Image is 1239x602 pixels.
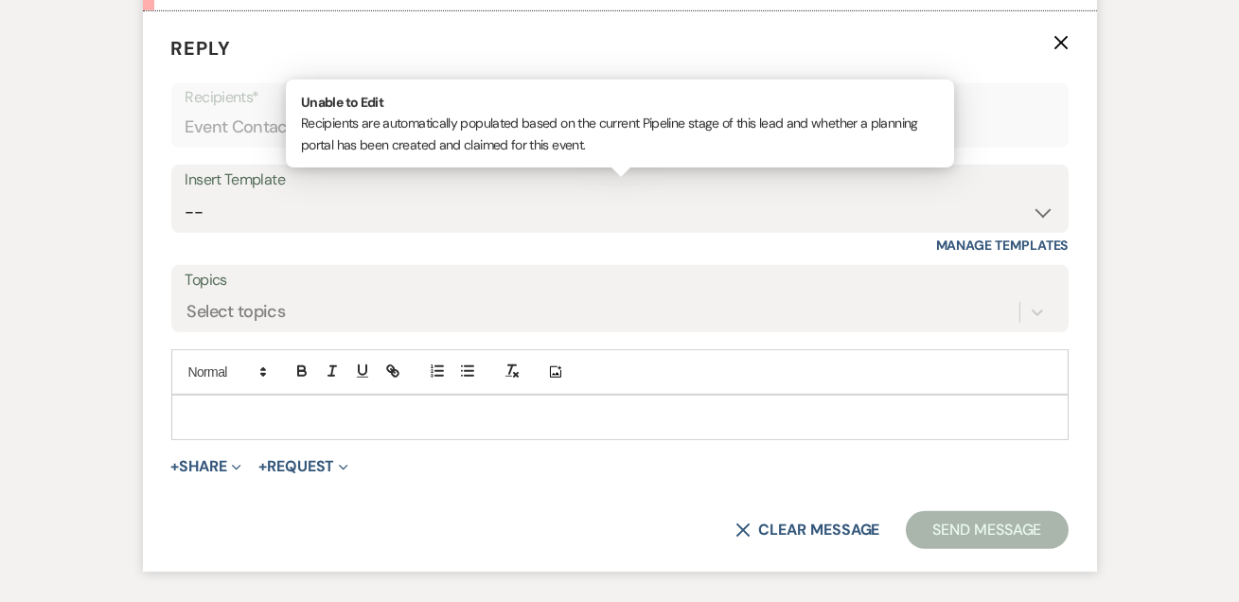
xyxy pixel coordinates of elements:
button: Clear message [735,522,879,538]
div: Select topics [187,300,286,326]
span: Reply [171,36,232,61]
button: Request [258,459,348,474]
p: Recipients are automatically populated based on the current Pipeline stage of this lead and wheth... [301,92,939,155]
div: Insert Template [186,167,1054,194]
div: Event Contacts [186,109,1054,146]
button: Send Message [906,511,1068,549]
a: Manage Templates [936,237,1069,254]
button: Share [171,459,242,474]
strong: Unable to Edit [301,94,383,111]
p: Recipients* [186,85,1054,110]
span: + [171,459,180,474]
label: Topics [186,267,1054,294]
span: + [258,459,267,474]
